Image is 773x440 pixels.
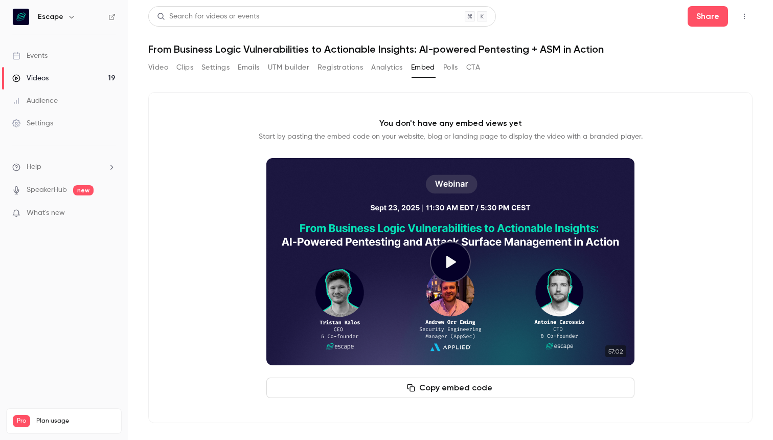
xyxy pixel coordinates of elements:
[27,185,67,195] a: SpeakerHub
[27,208,65,218] span: What's new
[605,345,626,357] time: 57:02
[176,59,193,76] button: Clips
[201,59,230,76] button: Settings
[379,117,522,129] p: You don't have any embed views yet
[103,209,116,218] iframe: Noticeable Trigger
[238,59,259,76] button: Emails
[317,59,363,76] button: Registrations
[266,158,634,365] section: Cover
[13,9,29,25] img: Escape
[38,12,63,22] h6: Escape
[157,11,259,22] div: Search for videos or events
[259,131,643,142] p: Start by pasting the embed code on your website, blog or landing page to display the video with a...
[73,185,94,195] span: new
[443,59,458,76] button: Polls
[411,59,435,76] button: Embed
[27,162,41,172] span: Help
[36,417,115,425] span: Plan usage
[12,73,49,83] div: Videos
[736,8,753,25] button: Top Bar Actions
[12,51,48,61] div: Events
[13,415,30,427] span: Pro
[430,241,471,282] button: Play video
[148,43,753,55] h1: From Business Logic Vulnerabilities to Actionable Insights: AI-powered Pentesting + ASM in Action
[266,378,634,398] button: Copy embed code
[12,162,116,172] li: help-dropdown-opener
[466,59,480,76] button: CTA
[148,59,168,76] button: Video
[268,59,309,76] button: UTM builder
[688,6,728,27] button: Share
[12,96,58,106] div: Audience
[371,59,403,76] button: Analytics
[12,118,53,128] div: Settings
